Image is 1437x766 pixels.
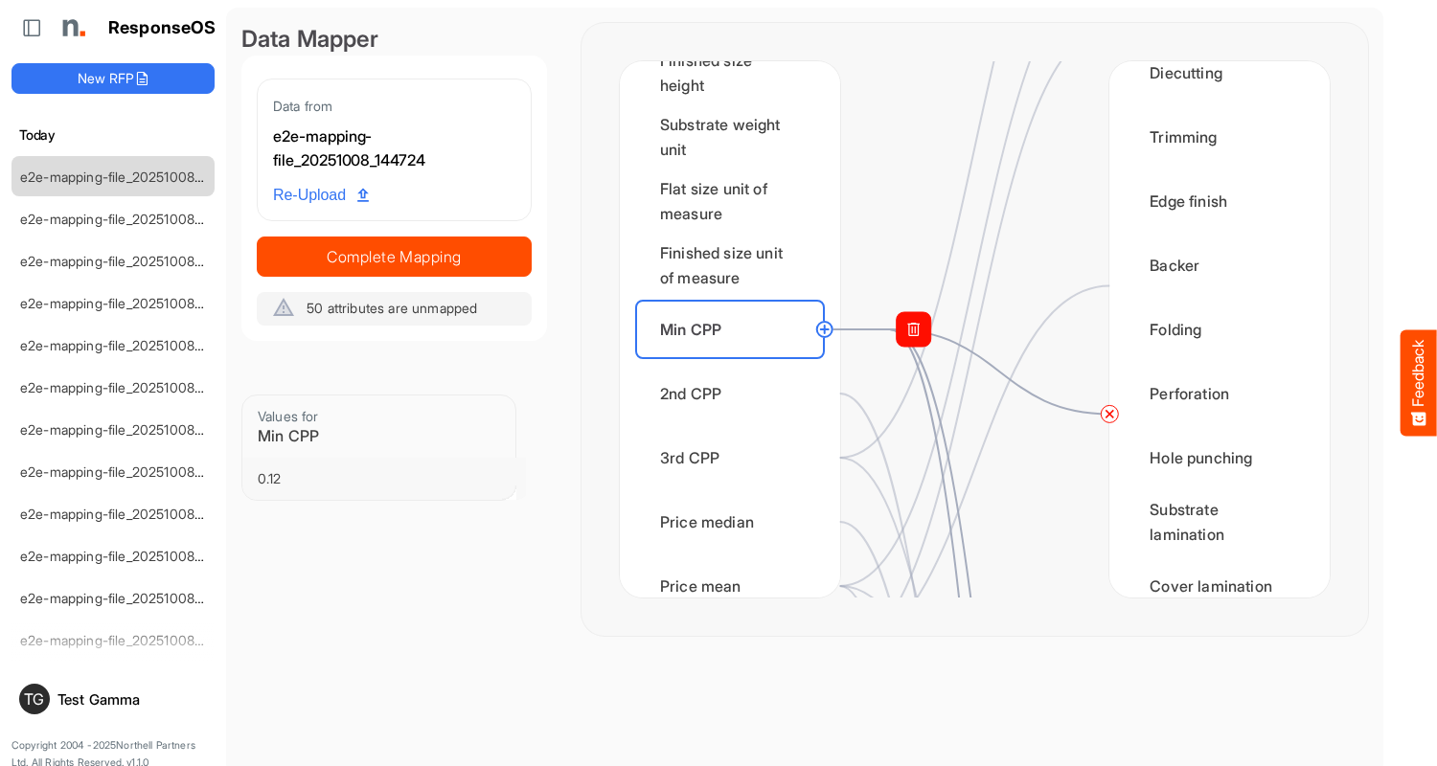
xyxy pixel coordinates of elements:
img: Northell [53,9,91,47]
div: Substrate lamination [1125,492,1314,552]
span: 50 attributes are unmapped [307,300,477,316]
span: Complete Mapping [258,243,531,270]
div: Flat size unit of measure [635,171,825,231]
button: New RFP [11,63,215,94]
div: 0.12 [258,469,511,488]
div: Perforation [1125,364,1314,423]
a: e2e-mapping-file_20251008_132857 [20,548,241,564]
button: Feedback [1401,330,1437,437]
h6: Today [11,124,215,146]
div: Substrate weight unit [635,107,825,167]
a: e2e-mapping-file_20251008_132815 [20,590,239,606]
div: e2e-mapping-file_20251008_144724 [273,124,515,173]
div: Trimming [1125,107,1314,167]
div: Finished size height [635,43,825,102]
a: Re-Upload [265,177,376,214]
span: Re-Upload [273,183,369,208]
div: Diecutting [1125,43,1314,102]
a: e2e-mapping-file_20251008_133744 [20,421,242,438]
a: e2e-mapping-file_20251008_144724 [20,169,244,185]
span: Min CPP [258,426,319,445]
a: e2e-mapping-file_20251008_134241 [20,379,241,395]
div: Price mean [635,556,825,616]
span: Values for [258,408,319,424]
div: Price median [635,492,825,552]
div: Test Gamma [57,692,207,707]
div: Data from [273,95,515,117]
a: e2e-mapping-file_20251008_135737 [20,211,240,227]
a: e2e-mapping-file_20251008_134750 [20,295,243,311]
a: e2e-mapping-file_20251008_135414 [20,253,241,269]
a: e2e-mapping-file_20251008_133358 [20,506,242,522]
div: Min CPP [635,300,825,359]
div: 3rd CPP [635,428,825,487]
h1: ResponseOS [108,18,217,38]
div: Folding [1125,300,1314,359]
div: Data Mapper [241,23,547,56]
div: Finished size unit of measure [635,236,825,295]
div: Hole punching [1125,428,1314,487]
a: e2e-mapping-file_20251008_134353 [20,337,243,353]
div: Backer [1125,236,1314,295]
div: 2nd CPP [635,364,825,423]
a: e2e-mapping-file_20251008_133625 [20,463,242,480]
button: Complete Mapping [257,237,532,277]
div: Cover lamination [1125,556,1314,616]
span: TG [24,691,44,707]
div: Edge finish [1125,171,1314,231]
